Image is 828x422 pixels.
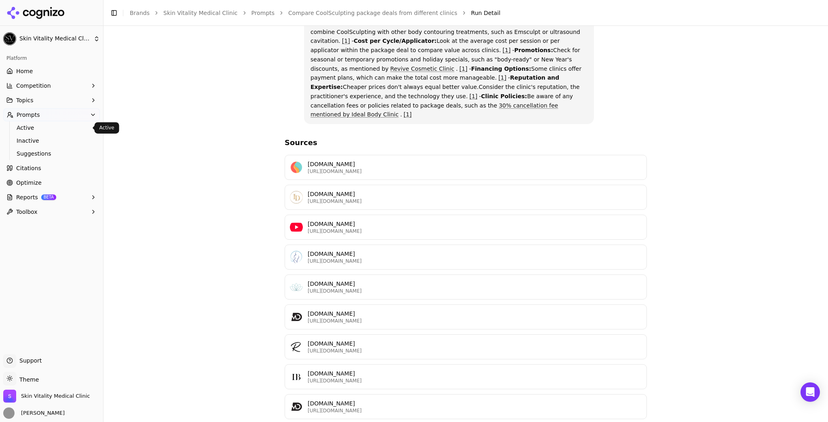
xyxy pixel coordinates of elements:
[3,407,65,419] button: Open user button
[308,160,642,168] p: [DOMAIN_NAME]
[41,194,56,200] span: BETA
[3,65,100,78] a: Home
[308,228,642,234] p: [URL][DOMAIN_NAME]
[285,245,647,270] a: idealbodyclinic.com favicon[DOMAIN_NAME][URL][DOMAIN_NAME]
[3,162,100,175] a: Citations
[3,390,90,403] button: Open organization switcher
[13,148,90,159] a: Suggestions
[16,96,34,104] span: Topics
[288,9,457,17] a: Compare CoolSculpting package deals from different clinics
[16,67,33,75] span: Home
[308,168,642,175] p: [URL][DOMAIN_NAME]
[3,407,15,419] img: Sam Walker
[308,258,642,264] p: [URL][DOMAIN_NAME]
[801,382,820,402] div: Open Intercom Messenger
[130,10,150,16] a: Brands
[471,65,531,72] strong: Financing Options:
[290,310,303,323] img: laserbodymd.ca favicon
[18,409,65,417] span: [PERSON_NAME]
[285,364,647,389] a: imabeauty.ca favicon[DOMAIN_NAME][URL][DOMAIN_NAME]
[16,357,42,365] span: Support
[390,65,454,72] a: Revive Cosmetic Clinic
[308,369,642,378] p: [DOMAIN_NAME]
[3,205,100,218] button: Toolbox
[3,94,100,107] button: Topics
[308,399,642,407] p: [DOMAIN_NAME]
[342,38,350,44] a: [1]
[514,47,553,53] strong: Promotions:
[3,52,100,65] div: Platform
[469,93,477,99] a: [1]
[285,334,647,359] a: revivecosmeticclinic.com favicon[DOMAIN_NAME][URL][DOMAIN_NAME]
[290,400,303,413] img: laserbodymd.ca favicon
[285,137,647,148] h3: Sources
[308,280,642,288] p: [DOMAIN_NAME]
[308,348,642,354] p: [URL][DOMAIN_NAME]
[290,251,303,264] img: idealbodyclinic.com favicon
[290,281,303,293] img: spamedica.com favicon
[290,340,303,353] img: revivecosmeticclinic.com favicon
[3,176,100,189] a: Optimize
[251,9,275,17] a: Prompts
[290,191,303,204] img: idcosmeticclinic.ca favicon
[308,190,642,198] p: [DOMAIN_NAME]
[308,220,642,228] p: [DOMAIN_NAME]
[285,304,647,329] a: laserbodymd.ca favicon[DOMAIN_NAME][URL][DOMAIN_NAME]
[16,376,39,383] span: Theme
[285,185,647,210] a: idcosmeticclinic.ca favicon[DOMAIN_NAME][URL][DOMAIN_NAME]
[285,155,647,180] a: business.shapescale.com favicon[DOMAIN_NAME][URL][DOMAIN_NAME]
[308,378,642,384] p: [URL][DOMAIN_NAME]
[503,47,511,53] a: [1]
[21,392,90,400] span: Skin Vitality Medical Clinic
[285,274,647,300] a: spamedica.com favicon[DOMAIN_NAME][URL][DOMAIN_NAME]
[3,390,16,403] img: Skin Vitality Medical Clinic
[16,82,51,90] span: Competition
[17,137,87,145] span: Inactive
[16,179,42,187] span: Optimize
[308,310,642,318] p: [DOMAIN_NAME]
[308,288,642,294] p: [URL][DOMAIN_NAME]
[290,221,303,234] img: youtube.com favicon
[130,9,805,17] nav: breadcrumb
[3,79,100,92] button: Competition
[308,318,642,324] p: [URL][DOMAIN_NAME]
[13,135,90,146] a: Inactive
[17,111,40,119] span: Prompts
[471,9,501,17] span: Run Detail
[308,198,642,205] p: [URL][DOMAIN_NAME]
[308,340,642,348] p: [DOMAIN_NAME]
[481,93,527,99] strong: Clinic Policies:
[16,164,41,172] span: Citations
[498,74,507,81] a: [1]
[163,9,238,17] a: Skin Vitality Medical Clinic
[19,35,90,42] span: Skin Vitality Medical Clinic
[308,407,642,414] p: [URL][DOMAIN_NAME]
[13,122,90,133] a: Active
[285,394,647,419] a: laserbodymd.ca favicon[DOMAIN_NAME][URL][DOMAIN_NAME]
[354,38,437,44] strong: Cost per Cycle/Applicator:
[290,161,303,174] img: business.shapescale.com favicon
[99,124,114,131] p: Active
[459,65,467,72] a: [1]
[3,108,100,121] button: Prompts
[16,208,38,216] span: Toolbox
[403,111,412,118] a: [1]
[17,124,87,132] span: Active
[16,193,38,201] span: Reports
[290,370,303,383] img: imabeauty.ca favicon
[17,150,87,158] span: Suggestions
[3,32,16,45] img: Skin Vitality Medical Clinic
[308,250,642,258] p: [DOMAIN_NAME]
[285,215,647,240] a: youtube.com favicon[DOMAIN_NAME][URL][DOMAIN_NAME]
[3,191,100,204] button: ReportsBETA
